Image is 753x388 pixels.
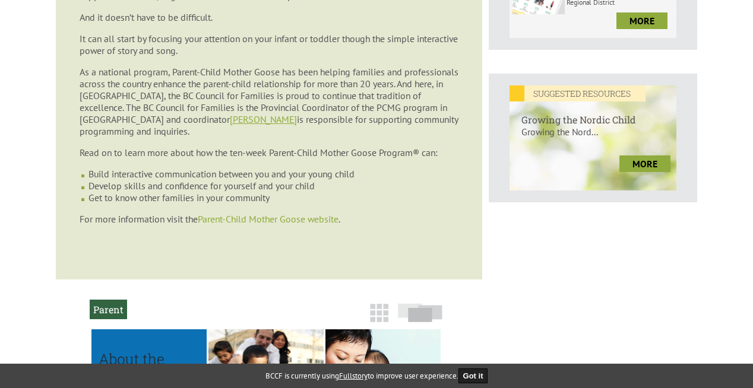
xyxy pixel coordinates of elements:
p: Read on to learn more about how the ten-week Parent-Child Mother Goose Program® can: [80,147,458,158]
a: Parent-Child Mother Goose website [198,213,338,225]
a: Fullstory [339,371,368,381]
a: [PERSON_NAME] [230,113,297,125]
img: grid-icon.png [370,304,388,322]
li: Develop skills and confidence for yourself and your child [88,180,458,192]
p: It can all start by focusing your attention on your infant or toddler though the simple interacti... [80,33,458,56]
a: more [619,155,670,172]
img: slide-icon.png [398,303,442,322]
button: Got it [458,368,488,383]
p: For more information visit the . [80,213,458,225]
li: Get to know other families in your community [88,192,458,203]
li: Build interactive communication between you and your young child [88,168,458,180]
a: Slide View [394,309,446,328]
p: Growing the Nord... [510,126,676,150]
p: And it doesn’t have to be difficult. [80,11,458,23]
em: SUGGESTED RESOURCES [510,85,646,101]
h2: Parent [90,300,127,319]
p: As a national program, Parent-Child Mother Goose has been helping families and professionals acro... [80,66,458,137]
a: more [616,12,667,29]
h6: Growing the Nordic Child [510,101,676,126]
a: Grid View [366,309,392,328]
